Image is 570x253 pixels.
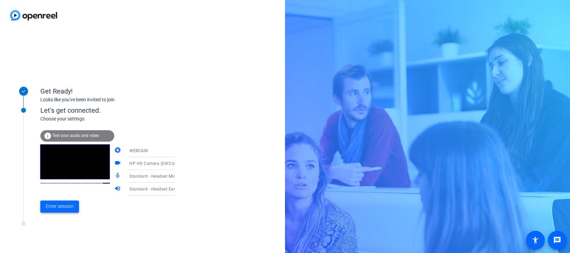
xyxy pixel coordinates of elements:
[129,173,277,179] span: Standard - Headset Microphone (Poly Voyager Focus 2 Series) (047f:0154)
[40,86,175,96] div: Get Ready!
[52,133,99,138] span: Test your audio and video
[114,185,122,193] mat-icon: volume_up
[129,148,148,153] span: WEBCAM
[40,105,189,115] div: Let's get connected.
[129,186,272,191] span: Standard - Headset Earphone (Poly Voyager Focus 2 Series) (047f:0154)
[114,147,122,155] mat-icon: camera
[40,201,79,213] button: Enter session
[553,236,561,244] mat-icon: message
[40,115,189,122] div: Choose your settings
[44,132,52,140] mat-icon: info
[114,172,122,180] mat-icon: mic_none
[129,160,183,166] span: HP HD Camera (04f2:b6bf)
[114,159,122,168] mat-icon: videocam
[46,203,74,210] span: Enter session
[40,96,175,103] div: Looks like you've been invited to join
[531,236,539,244] mat-icon: accessibility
